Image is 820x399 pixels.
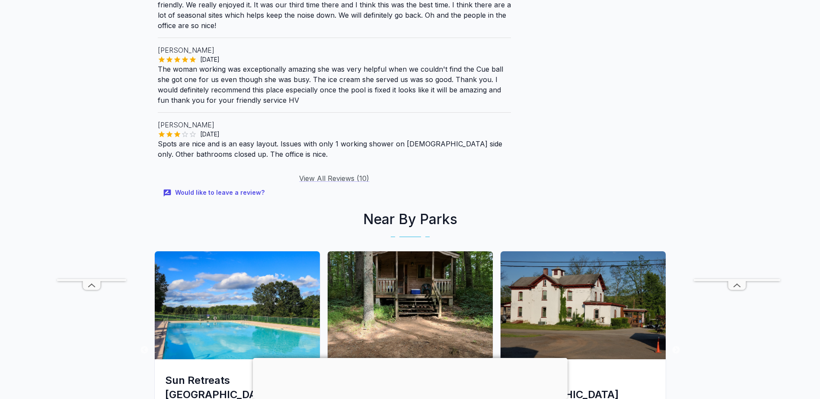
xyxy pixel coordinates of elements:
[197,55,223,64] span: [DATE]
[140,346,149,355] button: Previous
[501,251,666,359] img: Tri-State RV Park
[158,184,271,202] button: Would like to leave a review?
[328,251,493,359] img: Rockview Valley Campground and Resort
[197,130,223,139] span: [DATE]
[694,20,780,279] iframe: Advertisement
[151,209,670,230] h2: Near By Parks
[158,120,511,130] p: [PERSON_NAME]
[158,64,511,105] p: The woman working was exceptionally amazing she was very helpful when we couldn't find the Cue ba...
[158,45,511,55] p: [PERSON_NAME]
[672,346,680,355] button: Next
[158,139,511,159] p: Spots are nice and is an easy layout. Issues with only 1 working shower on [DEMOGRAPHIC_DATA] sid...
[253,358,568,397] iframe: Advertisement
[299,174,369,183] a: View All Reviews (10)
[155,251,320,359] img: Sun Retreats Pleasant Acres Farm
[57,20,126,279] iframe: Advertisement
